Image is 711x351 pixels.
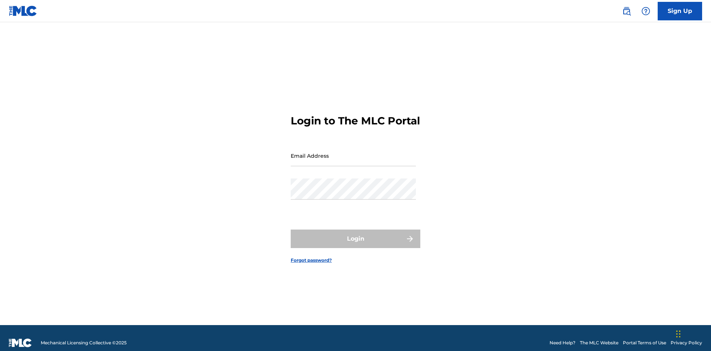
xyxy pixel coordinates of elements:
img: help [641,7,650,16]
a: Sign Up [658,2,702,20]
img: logo [9,338,32,347]
h3: Login to The MLC Portal [291,114,420,127]
div: Help [638,4,653,19]
span: Mechanical Licensing Collective © 2025 [41,340,127,346]
img: search [622,7,631,16]
img: MLC Logo [9,6,37,16]
a: Privacy Policy [671,340,702,346]
div: Drag [676,323,681,345]
a: Forgot password? [291,257,332,264]
a: Portal Terms of Use [623,340,666,346]
a: The MLC Website [580,340,618,346]
iframe: Chat Widget [674,315,711,351]
a: Public Search [619,4,634,19]
a: Need Help? [550,340,575,346]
